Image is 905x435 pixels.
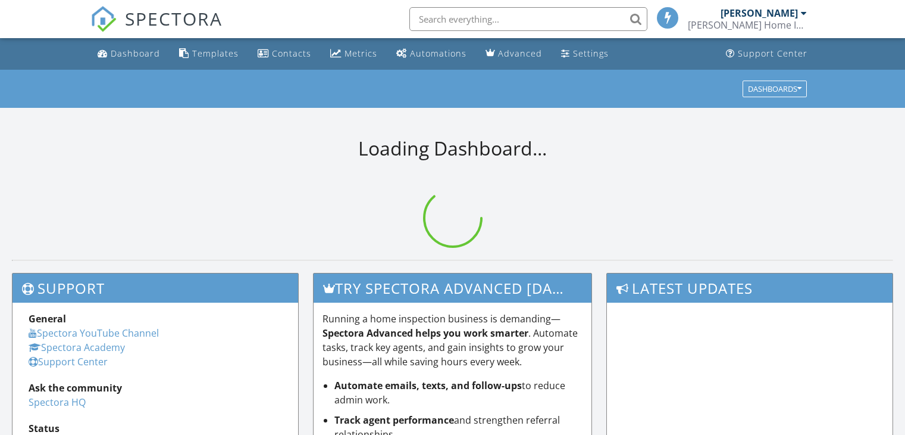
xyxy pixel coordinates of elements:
[314,274,592,303] h3: Try spectora advanced [DATE]
[688,19,807,31] div: Phil Knox Home Inspections LLC
[322,327,528,340] strong: Spectora Advanced helps you work smarter
[392,43,471,65] a: Automations (Basic)
[738,48,807,59] div: Support Center
[322,312,583,369] p: Running a home inspection business is demanding— . Automate tasks, track key agents, and gain ins...
[29,341,125,354] a: Spectora Academy
[125,6,223,31] span: SPECTORA
[29,381,282,395] div: Ask the community
[192,48,239,59] div: Templates
[29,396,86,409] a: Spectora HQ
[345,48,377,59] div: Metrics
[29,312,66,325] strong: General
[607,274,893,303] h3: Latest Updates
[334,379,522,392] strong: Automate emails, texts, and follow-ups
[410,48,466,59] div: Automations
[334,378,583,407] li: to reduce admin work.
[481,43,547,65] a: Advanced
[90,6,117,32] img: The Best Home Inspection Software - Spectora
[29,355,108,368] a: Support Center
[573,48,609,59] div: Settings
[498,48,542,59] div: Advanced
[409,7,647,31] input: Search everything...
[29,327,159,340] a: Spectora YouTube Channel
[12,274,298,303] h3: Support
[174,43,243,65] a: Templates
[743,80,807,97] button: Dashboards
[93,43,165,65] a: Dashboard
[272,48,311,59] div: Contacts
[721,7,798,19] div: [PERSON_NAME]
[111,48,160,59] div: Dashboard
[556,43,613,65] a: Settings
[748,85,801,93] div: Dashboards
[325,43,382,65] a: Metrics
[721,43,812,65] a: Support Center
[253,43,316,65] a: Contacts
[90,16,223,41] a: SPECTORA
[334,414,454,427] strong: Track agent performance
